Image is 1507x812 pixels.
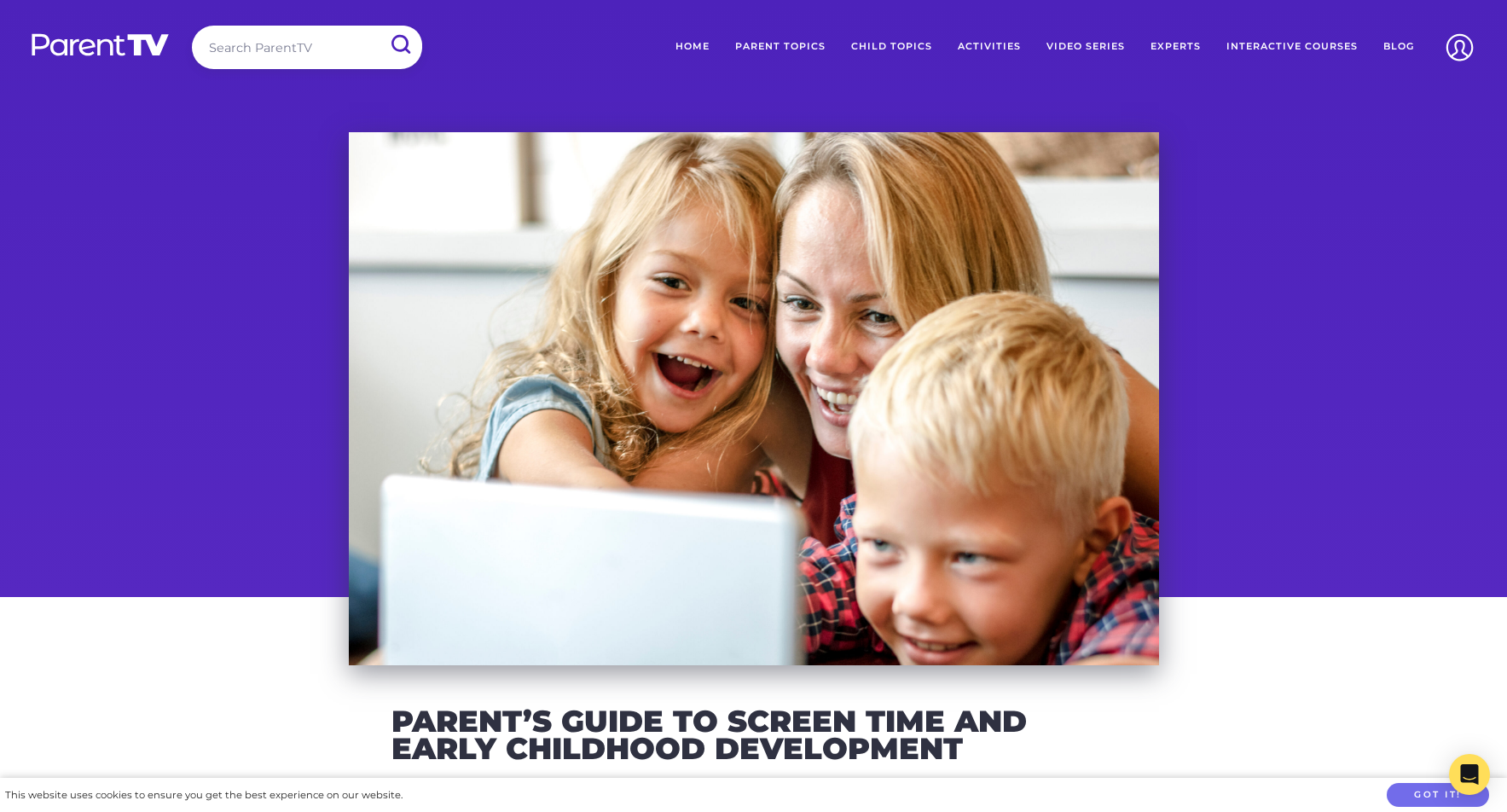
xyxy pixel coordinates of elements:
[30,32,171,57] img: parenttv-logo-white.4c85aaf.svg
[378,26,422,64] input: Submit
[5,786,403,804] div: This website uses cookies to ensure you get the best experience on our website.
[1449,754,1490,795] div: Open Intercom Messenger
[1387,783,1489,808] button: Got it!
[1438,26,1481,69] img: Account
[192,26,422,69] input: Search ParentTV
[1138,26,1214,68] a: Experts
[1371,26,1427,68] a: Blog
[722,26,838,68] a: Parent Topics
[945,26,1034,68] a: Activities
[663,26,722,68] a: Home
[1034,26,1138,68] a: Video Series
[838,26,945,68] a: Child Topics
[391,708,1116,762] h2: Parent’s Guide to Screen Time and Early Childhood Development
[1214,26,1371,68] a: Interactive Courses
